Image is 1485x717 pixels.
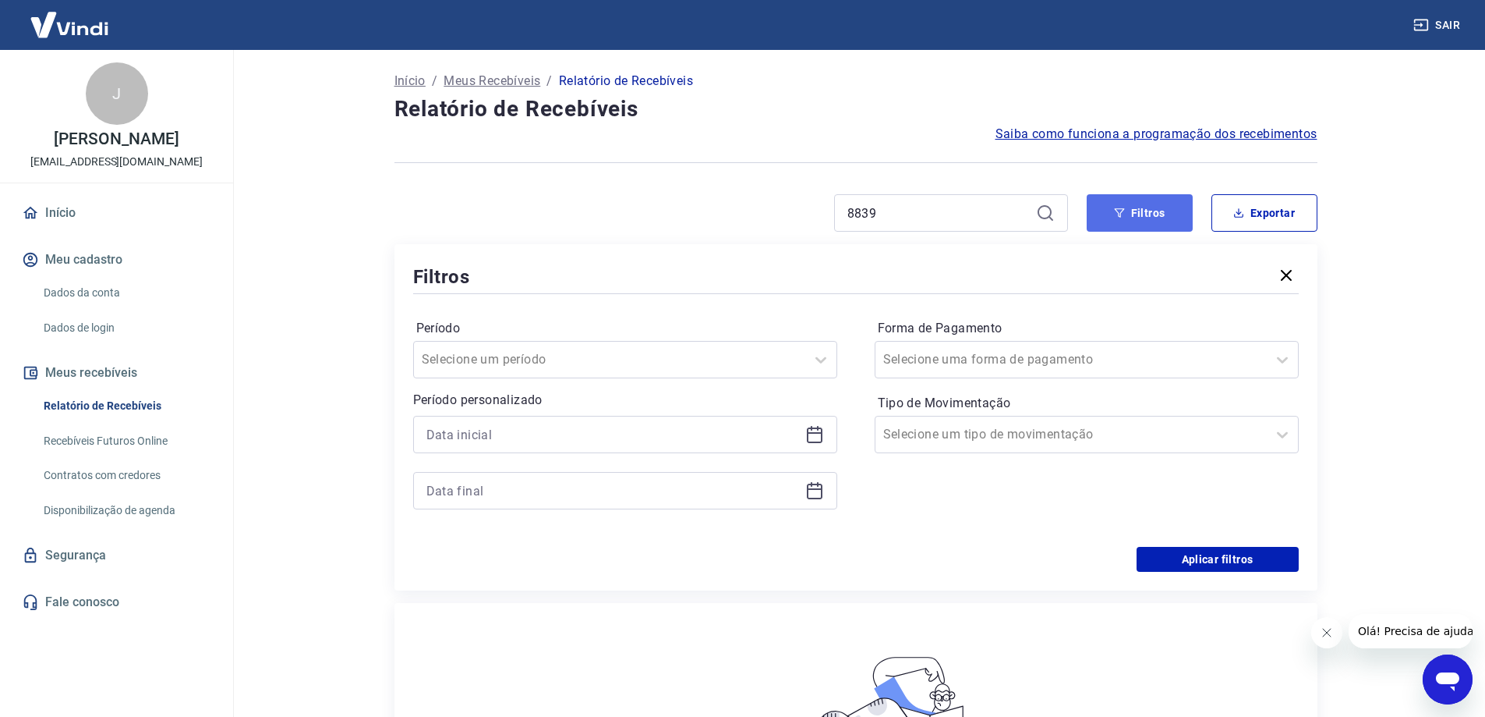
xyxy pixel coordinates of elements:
h4: Relatório de Recebíveis [394,94,1317,125]
input: Busque pelo número do pedido [847,201,1030,225]
a: Recebíveis Futuros Online [37,425,214,457]
button: Filtros [1087,194,1193,232]
a: Segurança [19,538,214,573]
input: Data final [426,479,799,502]
span: Olá! Precisa de ajuda? [9,11,131,23]
img: Vindi [19,1,120,48]
a: Disponibilização de agenda [37,495,214,527]
label: Tipo de Movimentação [878,394,1296,413]
a: Início [394,72,426,91]
a: Início [19,196,214,230]
p: [PERSON_NAME] [54,131,179,147]
a: Fale conosco [19,585,214,619]
label: Forma de Pagamento [878,319,1296,338]
a: Dados da conta [37,277,214,309]
button: Meus recebíveis [19,356,214,390]
p: / [432,72,437,91]
iframe: Mensagem da empresa [1349,614,1473,648]
a: Saiba como funciona a programação dos recebimentos [995,125,1317,144]
p: Período personalizado [413,391,837,410]
button: Meu cadastro [19,243,214,277]
a: Dados de login [37,312,214,344]
button: Aplicar filtros [1137,547,1299,572]
h5: Filtros [413,264,471,289]
p: Relatório de Recebíveis [559,72,693,91]
div: J [86,62,148,125]
iframe: Fechar mensagem [1311,617,1342,648]
a: Contratos com credores [37,460,214,492]
input: Data inicial [426,423,799,446]
p: [EMAIL_ADDRESS][DOMAIN_NAME] [30,154,203,170]
iframe: Botão para abrir a janela de mensagens [1423,655,1473,705]
p: / [546,72,552,91]
a: Meus Recebíveis [444,72,540,91]
button: Exportar [1211,194,1317,232]
label: Período [416,319,834,338]
button: Sair [1410,11,1466,40]
a: Relatório de Recebíveis [37,390,214,422]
